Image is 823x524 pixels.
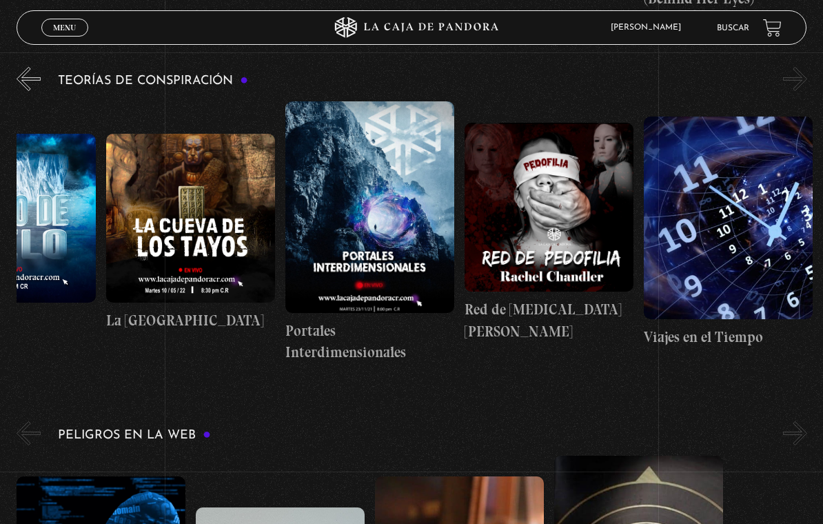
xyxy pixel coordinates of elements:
[53,23,76,32] span: Menu
[644,101,813,363] a: Viajes en el Tiempo
[58,74,248,88] h3: Teorías de Conspiración
[106,101,275,363] a: La [GEOGRAPHIC_DATA]
[17,421,41,445] button: Previous
[717,24,749,32] a: Buscar
[48,35,81,45] span: Cerrar
[783,421,807,445] button: Next
[644,326,813,348] h4: Viajes en el Tiempo
[604,23,695,32] span: [PERSON_NAME]
[783,67,807,91] button: Next
[763,19,782,37] a: View your shopping cart
[465,299,633,342] h4: Red de [MEDICAL_DATA] [PERSON_NAME]
[465,101,633,363] a: Red de [MEDICAL_DATA] [PERSON_NAME]
[285,101,454,363] a: Portales Interdimensionales
[17,67,41,91] button: Previous
[58,429,211,442] h3: Peligros en la web
[285,320,454,363] h4: Portales Interdimensionales
[106,310,275,332] h4: La [GEOGRAPHIC_DATA]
